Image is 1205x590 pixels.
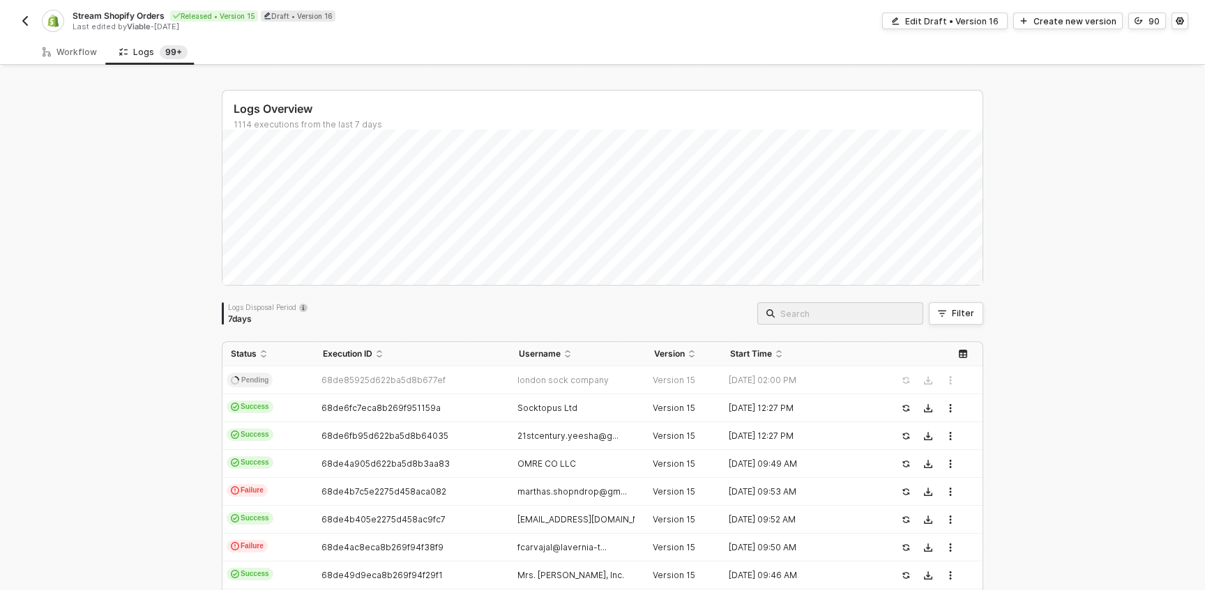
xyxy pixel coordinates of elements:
[231,458,239,467] span: icon-cards
[924,515,932,524] span: icon-download
[517,570,624,580] span: Mrs. [PERSON_NAME], Inc.
[902,515,910,524] span: icon-success-page
[780,306,914,321] input: Search
[722,430,874,442] div: [DATE] 12:27 PM
[227,512,273,525] span: Success
[1135,17,1143,25] span: icon-versioning
[924,488,932,496] span: icon-download
[314,342,510,366] th: Execution ID
[228,313,308,325] div: 7 days
[1033,15,1116,27] div: Create new version
[231,374,240,385] span: icon-spinner
[882,13,1008,29] button: Edit Draft • Version 16
[1013,13,1123,29] button: Create new version
[73,10,165,22] span: Stream Shopify Orders
[227,568,273,580] span: Success
[653,458,695,469] span: Version 15
[653,570,695,580] span: Version 15
[231,403,239,411] span: icon-cards
[261,10,335,22] div: Draft • Version 16
[653,542,695,552] span: Version 15
[924,460,932,468] span: icon-download
[227,484,268,497] span: Failure
[902,543,910,552] span: icon-success-page
[891,17,900,25] span: icon-edit
[646,342,722,366] th: Version
[321,486,446,497] span: 68de4b7c5e2275d458aca082
[323,348,372,359] span: Execution ID
[653,375,695,385] span: Version 15
[517,486,627,497] span: marthas.shopndrop@gm...
[722,403,874,414] div: [DATE] 12:27 PM
[227,373,273,388] span: Pending
[1020,17,1028,25] span: icon-play
[321,430,448,441] span: 68de6fb95d622ba5d8b64035
[234,102,983,116] div: Logs Overview
[517,430,619,441] span: 21stcentury.yeesha@g...
[653,403,695,413] span: Version 15
[231,570,239,578] span: icon-cards
[321,458,450,469] span: 68de4a905d622ba5d8b3aa83
[231,542,239,550] span: icon-exclamation
[517,375,609,385] span: london sock company
[653,486,695,497] span: Version 15
[902,488,910,496] span: icon-success-page
[73,22,601,32] div: Last edited by - [DATE]
[517,403,577,413] span: Socktopus Ltd
[231,348,257,359] span: Status
[170,10,258,22] div: Released • Version 15
[160,45,188,59] sup: 1114
[510,342,646,366] th: Username
[1128,13,1166,29] button: 90
[722,514,874,525] div: [DATE] 09:52 AM
[654,348,685,359] span: Version
[321,542,444,552] span: 68de4ac8eca8b269f94f38f9
[924,404,932,412] span: icon-download
[517,542,607,552] span: fcarvajal@lavernia-t...
[902,571,910,580] span: icon-success-page
[228,302,308,312] div: Logs Disposal Period
[231,486,239,495] span: icon-exclamation
[1149,15,1160,27] div: 90
[929,302,983,325] button: Filter
[20,15,31,26] img: back
[730,348,772,359] span: Start Time
[902,404,910,412] span: icon-success-page
[321,375,446,385] span: 68de85925d622ba5d8b677ef
[227,401,273,413] span: Success
[264,12,271,20] span: icon-edit
[517,458,576,469] span: OMRE CO LLC
[952,308,974,319] div: Filter
[47,15,59,27] img: integration-icon
[653,430,695,441] span: Version 15
[959,350,967,358] span: icon-table
[227,540,268,552] span: Failure
[722,458,874,469] div: [DATE] 09:49 AM
[722,486,874,497] div: [DATE] 09:53 AM
[234,119,983,130] div: 1114 executions from the last 7 days
[722,375,874,386] div: [DATE] 02:00 PM
[722,542,874,553] div: [DATE] 09:50 AM
[17,13,33,29] button: back
[517,514,660,525] span: [EMAIL_ADDRESS][DOMAIN_NAME]
[902,460,910,468] span: icon-success-page
[653,514,695,525] span: Version 15
[231,430,239,439] span: icon-cards
[519,348,561,359] span: Username
[905,15,999,27] div: Edit Draft • Version 16
[1176,17,1184,25] span: icon-settings
[722,570,874,581] div: [DATE] 09:46 AM
[321,570,443,580] span: 68de49d9eca8b269f94f29f1
[924,432,932,440] span: icon-download
[227,428,273,441] span: Success
[924,543,932,552] span: icon-download
[902,432,910,440] span: icon-success-page
[321,514,446,525] span: 68de4b405e2275d458ac9fc7
[321,403,441,413] span: 68de6fc7eca8b269f951159a
[924,571,932,580] span: icon-download
[119,45,188,59] div: Logs
[722,342,885,366] th: Start Time
[127,22,151,31] span: Viable
[43,47,97,58] div: Workflow
[227,456,273,469] span: Success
